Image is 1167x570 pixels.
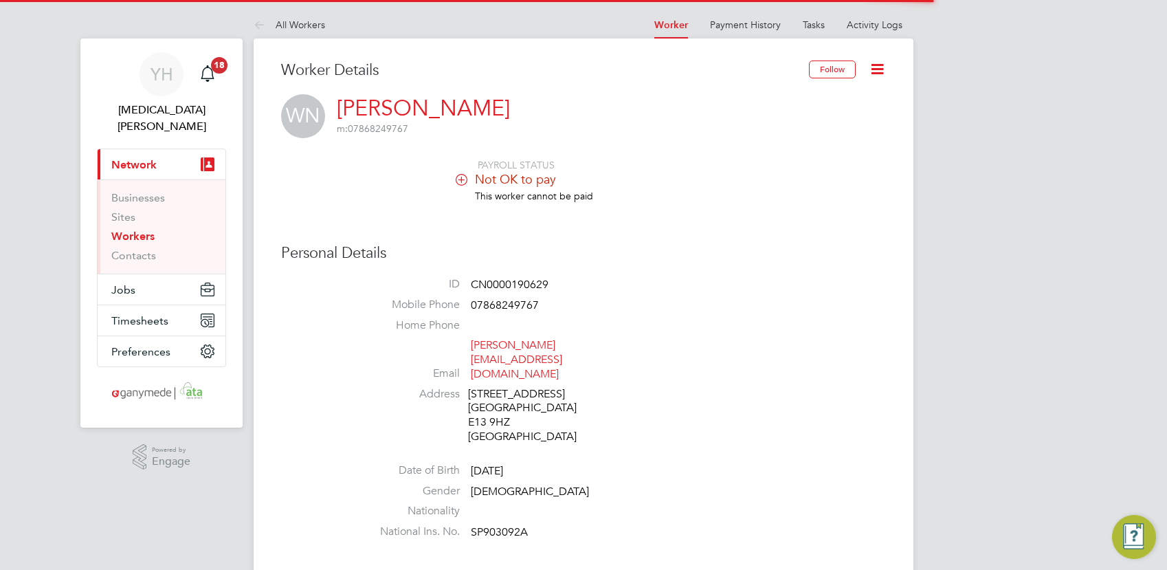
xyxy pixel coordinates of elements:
[111,210,135,223] a: Sites
[111,283,135,296] span: Jobs
[471,525,528,539] span: SP903092A
[254,19,325,31] a: All Workers
[152,456,190,468] span: Engage
[710,19,781,31] a: Payment History
[478,159,555,171] span: PAYROLL STATUS
[803,19,825,31] a: Tasks
[98,336,225,366] button: Preferences
[471,278,548,292] span: CN0000190629
[111,191,165,204] a: Businesses
[98,149,225,179] button: Network
[1112,515,1156,559] button: Engage Resource Center
[211,57,227,74] span: 18
[80,39,243,428] nav: Main navigation
[475,190,593,202] span: This worker cannot be paid
[111,314,168,327] span: Timesheets
[194,52,221,96] a: 18
[364,366,460,381] label: Email
[108,381,216,403] img: ganymedesolutions-logo-retina.png
[471,464,503,478] span: [DATE]
[364,277,460,292] label: ID
[97,52,226,135] a: YH[MEDICAL_DATA][PERSON_NAME]
[97,102,226,135] span: Yasmin Hemati-Gilani
[847,19,902,31] a: Activity Logs
[97,381,226,403] a: Go to home page
[471,485,589,498] span: [DEMOGRAPHIC_DATA]
[364,298,460,312] label: Mobile Phone
[364,484,460,498] label: Gender
[111,345,170,358] span: Preferences
[468,387,599,444] div: [STREET_ADDRESS] [GEOGRAPHIC_DATA] E13 9HZ [GEOGRAPHIC_DATA]
[111,230,155,243] a: Workers
[364,318,460,333] label: Home Phone
[364,463,460,478] label: Date of Birth
[471,338,562,381] a: [PERSON_NAME][EMAIL_ADDRESS][DOMAIN_NAME]
[337,122,408,135] span: 07868249767
[111,158,157,171] span: Network
[364,504,460,518] label: Nationality
[98,274,225,305] button: Jobs
[364,387,460,402] label: Address
[654,19,688,31] a: Worker
[281,243,886,263] h3: Personal Details
[281,61,809,80] h3: Worker Details
[471,298,539,312] span: 07868249767
[111,249,156,262] a: Contacts
[364,525,460,539] label: National Ins. No.
[151,65,173,83] span: YH
[809,61,856,78] button: Follow
[98,305,225,336] button: Timesheets
[337,95,510,122] a: [PERSON_NAME]
[281,94,325,138] span: WN
[133,444,191,470] a: Powered byEngage
[337,122,348,135] span: m:
[98,179,225,274] div: Network
[152,444,190,456] span: Powered by
[475,171,556,187] span: Not OK to pay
